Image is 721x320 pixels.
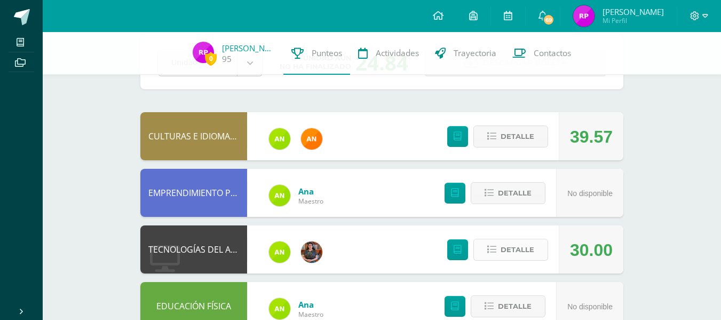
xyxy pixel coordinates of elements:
[376,48,419,59] span: Actividades
[473,239,548,261] button: Detalle
[501,127,534,146] span: Detalle
[140,169,247,217] div: EMPRENDIMIENTO PARA LA PRODUCTIVIDAD
[573,5,595,27] img: 612d8540f47d75f38da33de7c34a2a03.png
[570,113,613,161] div: 39.57
[269,298,290,319] img: 122d7b7bf6a5205df466ed2966025dea.png
[312,48,342,59] span: Punteos
[504,32,579,75] a: Contactos
[471,182,545,204] button: Detalle
[298,186,323,197] a: Ana
[603,6,664,17] span: [PERSON_NAME]
[193,42,214,63] img: 612d8540f47d75f38da33de7c34a2a03.png
[567,189,613,198] span: No disponible
[301,241,322,263] img: 60a759e8b02ec95d430434cf0c0a55c7.png
[498,296,532,316] span: Detalle
[269,185,290,206] img: 122d7b7bf6a5205df466ed2966025dea.png
[283,32,350,75] a: Punteos
[543,14,554,26] span: 69
[427,32,504,75] a: Trayectoria
[298,197,323,206] span: Maestro
[205,52,217,65] span: 0
[603,16,664,25] span: Mi Perfil
[350,32,427,75] a: Actividades
[567,302,613,311] span: No disponible
[269,128,290,150] img: 122d7b7bf6a5205df466ed2966025dea.png
[298,310,323,319] span: Maestro
[269,241,290,263] img: 122d7b7bf6a5205df466ed2966025dea.png
[454,48,496,59] span: Trayectoria
[498,183,532,203] span: Detalle
[222,43,275,53] a: [PERSON_NAME]
[301,128,322,150] img: fc6731ddebfef4a76f049f6e852e62c4.png
[473,126,548,147] button: Detalle
[140,225,247,274] div: TECNOLOGÍAS DEL APRENDIZAJE Y LA COMUNICACIÓN
[570,226,613,274] div: 30.00
[140,112,247,160] div: CULTURAS E IDIOMAS MAYAS, GARÍFUNA O XINCA
[501,240,534,260] span: Detalle
[222,53,232,65] a: 95
[298,299,323,310] a: Ana
[534,48,571,59] span: Contactos
[471,295,545,317] button: Detalle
